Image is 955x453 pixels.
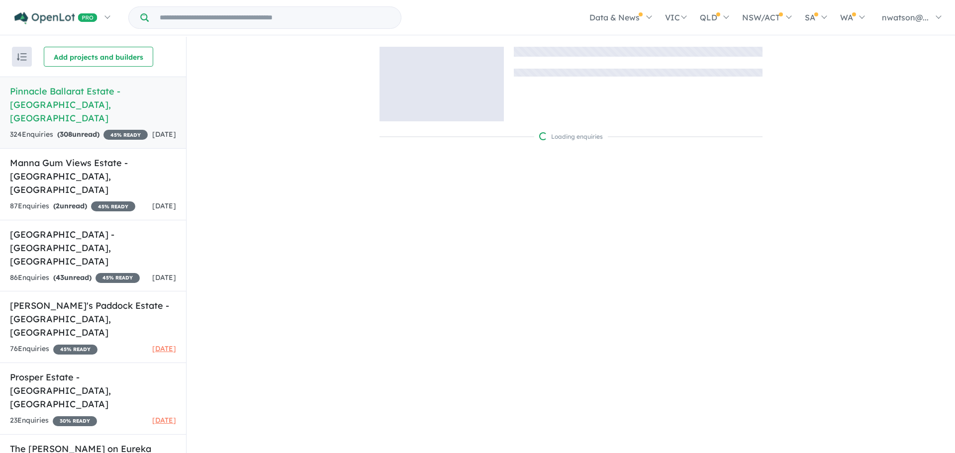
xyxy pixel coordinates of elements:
h5: [PERSON_NAME]'s Paddock Estate - [GEOGRAPHIC_DATA] , [GEOGRAPHIC_DATA] [10,299,176,339]
input: Try estate name, suburb, builder or developer [151,7,399,28]
span: [DATE] [152,416,176,425]
h5: Prosper Estate - [GEOGRAPHIC_DATA] , [GEOGRAPHIC_DATA] [10,370,176,411]
span: 308 [60,130,72,139]
h5: Pinnacle Ballarat Estate - [GEOGRAPHIC_DATA] , [GEOGRAPHIC_DATA] [10,85,176,125]
div: 324 Enquir ies [10,129,148,141]
span: [DATE] [152,201,176,210]
span: 45 % READY [53,345,97,355]
img: sort.svg [17,53,27,61]
h5: [GEOGRAPHIC_DATA] - [GEOGRAPHIC_DATA] , [GEOGRAPHIC_DATA] [10,228,176,268]
span: 45 % READY [91,201,135,211]
span: [DATE] [152,344,176,353]
span: 30 % READY [53,416,97,426]
span: 43 [56,273,64,282]
span: [DATE] [152,130,176,139]
h5: Manna Gum Views Estate - [GEOGRAPHIC_DATA] , [GEOGRAPHIC_DATA] [10,156,176,196]
span: 2 [56,201,60,210]
span: 45 % READY [103,130,148,140]
button: Add projects and builders [44,47,153,67]
div: 86 Enquir ies [10,272,140,284]
span: [DATE] [152,273,176,282]
span: 45 % READY [95,273,140,283]
strong: ( unread) [53,273,92,282]
div: Loading enquiries [539,132,603,142]
span: nwatson@... [882,12,929,22]
img: Openlot PRO Logo White [14,12,97,24]
strong: ( unread) [53,201,87,210]
div: 76 Enquir ies [10,343,97,355]
strong: ( unread) [57,130,99,139]
div: 87 Enquir ies [10,200,135,212]
div: 23 Enquir ies [10,415,97,427]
